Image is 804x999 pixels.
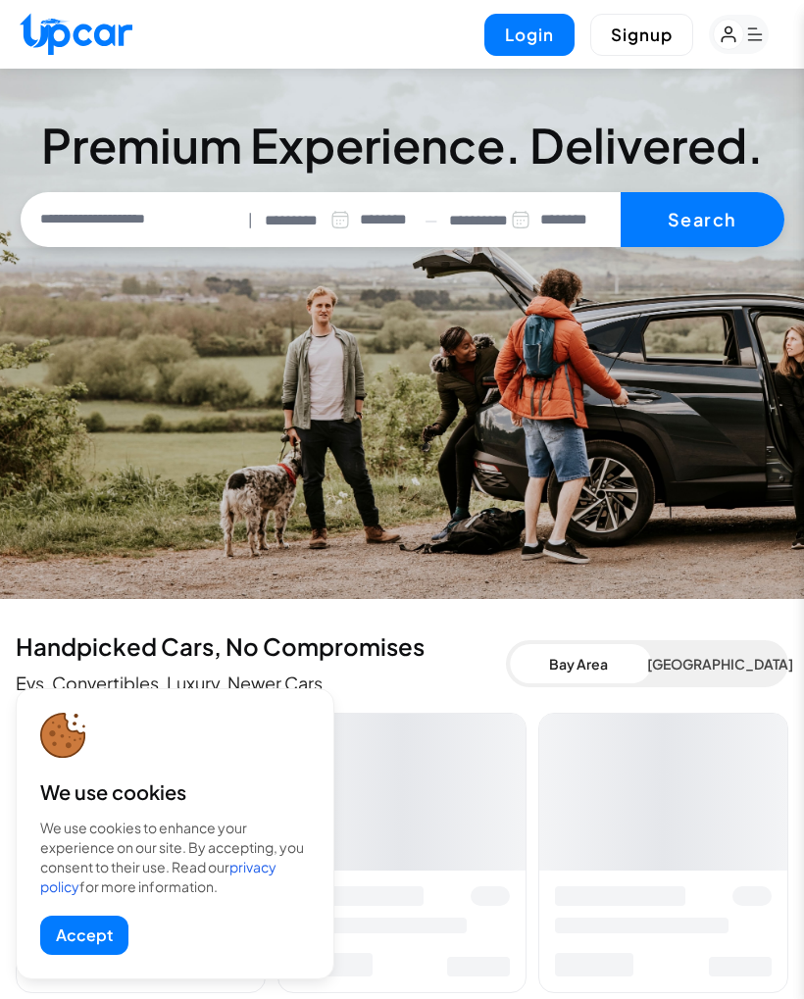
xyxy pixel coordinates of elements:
div: We use cookies [40,778,310,806]
span: — [425,209,437,231]
button: Login [484,14,575,56]
img: Upcar Logo [20,13,132,55]
button: Search [621,192,784,247]
p: Evs, Convertibles, Luxury, Newer Cars [16,670,506,697]
button: [GEOGRAPHIC_DATA] [647,644,784,683]
span: | [248,209,253,231]
div: We use cookies to enhance your experience on our site. By accepting, you consent to their use. Re... [40,818,310,896]
button: Accept [40,916,128,955]
button: Signup [590,14,693,56]
button: Bay Area [510,644,647,683]
img: cookie-icon.svg [40,713,86,759]
h2: Handpicked Cars, No Compromises [16,630,506,662]
h3: Premium Experience. Delivered. [21,122,784,169]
